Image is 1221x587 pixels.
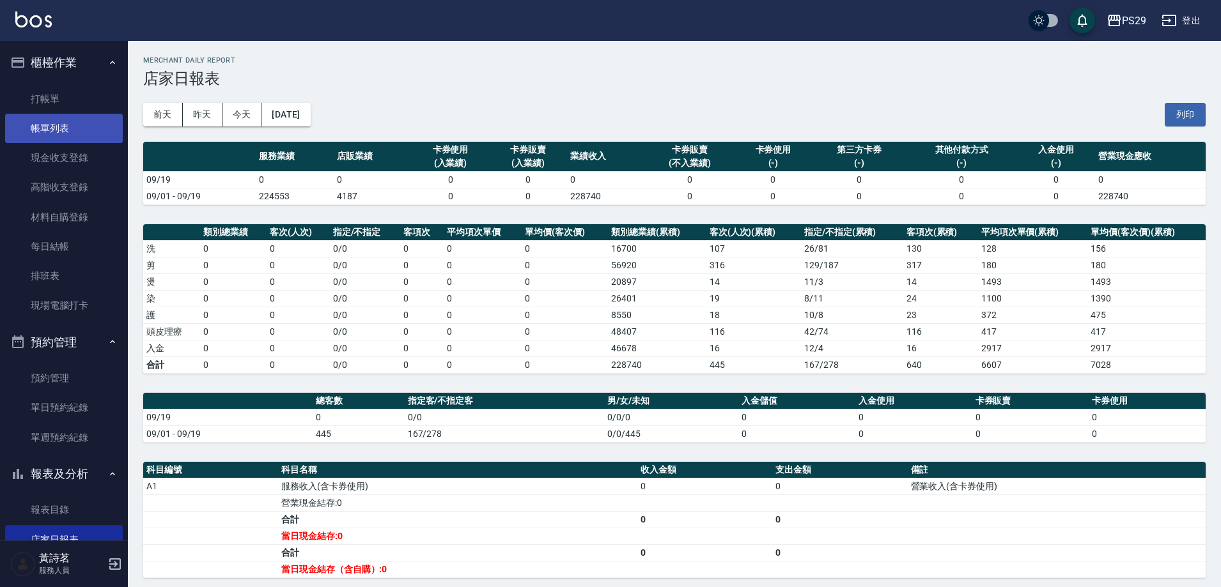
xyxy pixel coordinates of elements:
th: 店販業績 [334,142,412,172]
td: 0 [637,511,772,528]
td: 09/01 - 09/19 [143,425,313,442]
table: a dense table [143,393,1206,443]
div: 第三方卡券 [815,143,903,156]
td: 0 [522,240,608,257]
td: 0/0 [405,409,605,425]
td: 0 [200,240,267,257]
td: 19 [706,290,801,307]
div: PS29 [1122,13,1146,29]
td: 洗 [143,240,200,257]
td: 0 / 0 [330,290,401,307]
td: 16 [903,340,978,356]
td: 0 [444,307,522,323]
td: 167/278 [405,425,605,442]
td: 0 [444,290,522,307]
div: 卡券使用 [415,143,486,156]
button: 昨天 [183,103,222,126]
th: 科目編號 [143,462,278,478]
td: 0 [735,188,813,204]
td: 0 [400,323,444,340]
th: 卡券使用 [1089,393,1206,409]
td: 16 [706,340,801,356]
td: 合計 [143,356,200,373]
th: 科目名稱 [278,462,637,478]
td: 445 [706,356,801,373]
a: 報表目錄 [5,495,123,524]
td: 燙 [143,273,200,290]
td: 0 / 0 [330,340,401,356]
th: 平均項次單價(累積) [978,224,1088,241]
td: 180 [1087,257,1206,273]
td: 128 [978,240,1088,257]
td: 11 / 3 [801,273,903,290]
td: 10 / 8 [801,307,903,323]
td: 0 [772,478,907,494]
td: 417 [978,323,1088,340]
td: 0 [637,544,772,561]
td: 6607 [978,356,1088,373]
div: (入業績) [415,156,486,170]
th: 入金使用 [855,393,972,409]
td: 18 [706,307,801,323]
td: 營業現金結存:0 [278,494,637,511]
td: 56920 [608,257,706,273]
th: 類別總業績(累積) [608,224,706,241]
td: 0/0 [330,356,401,373]
a: 單週預約紀錄 [5,423,123,452]
th: 平均項次單價 [444,224,522,241]
td: 4187 [334,188,412,204]
h5: 黃詩茗 [39,552,104,565]
td: 0 [637,478,772,494]
td: 0 [522,257,608,273]
td: 0 [444,257,522,273]
td: 130 [903,240,978,257]
td: 頭皮理療 [143,323,200,340]
td: 0 [400,273,444,290]
td: 0 [522,290,608,307]
td: 0 [267,290,330,307]
td: 180 [978,257,1088,273]
th: 總客數 [313,393,405,409]
table: a dense table [143,142,1206,205]
td: 0 [772,544,907,561]
th: 類別總業績 [200,224,267,241]
th: 服務業績 [256,142,334,172]
td: 228740 [1095,188,1206,204]
td: 當日現金結存:0 [278,528,637,544]
td: 0 [522,273,608,290]
td: 372 [978,307,1088,323]
td: 46678 [608,340,706,356]
th: 客次(人次) [267,224,330,241]
th: 指定/不指定(累積) [801,224,903,241]
td: 0 [906,171,1017,188]
a: 帳單列表 [5,114,123,143]
th: 指定/不指定 [330,224,401,241]
td: 0 [645,188,735,204]
td: 0 [444,356,522,373]
td: 0 [200,340,267,356]
td: A1 [143,478,278,494]
td: 合計 [278,511,637,528]
td: 8550 [608,307,706,323]
td: 116 [903,323,978,340]
td: 0 [267,273,330,290]
td: 09/19 [143,171,256,188]
th: 男/女/未知 [604,393,738,409]
th: 單均價(客次價) [522,224,608,241]
td: 0 [1089,409,1206,425]
td: 0 / 0 [330,257,401,273]
td: 0 [400,307,444,323]
th: 客次(人次)(累積) [706,224,801,241]
button: 今天 [222,103,262,126]
td: 0 [489,171,567,188]
td: 0 [200,307,267,323]
div: 卡券販賣 [492,143,564,156]
td: 12 / 4 [801,340,903,356]
td: 0 [267,356,330,373]
div: (-) [1020,156,1092,170]
div: (-) [910,156,1014,170]
th: 營業現金應收 [1095,142,1206,172]
td: 0 / 0 [330,273,401,290]
td: 0 [444,240,522,257]
td: 156 [1087,240,1206,257]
